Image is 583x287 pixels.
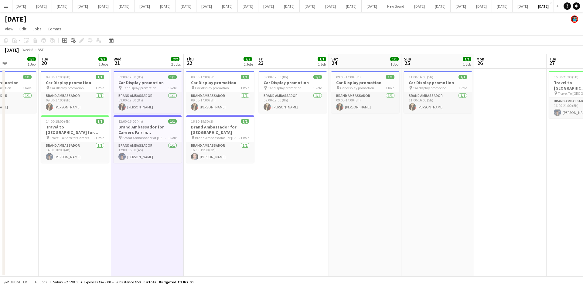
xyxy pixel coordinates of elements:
[135,0,155,12] button: [DATE]
[186,115,254,163] app-job-card: 16:30-19:30 (3h)1/1Brand Ambassador for [GEOGRAPHIC_DATA] Brand Ambassador For [GEOGRAPHIC_DATA]1...
[5,15,26,24] h1: [DATE]
[28,62,36,67] div: 1 Job
[244,62,253,67] div: 2 Jobs
[451,0,471,12] button: [DATE]
[23,75,32,79] span: 1/1
[340,86,374,90] span: Car dIsplay promotion
[50,135,95,140] span: Travel To Bath for Careers Fair on [DATE]
[32,26,42,32] span: Jobs
[492,0,513,12] button: [DATE]
[336,75,361,79] span: 09:00-17:00 (8h)
[10,280,27,284] span: Budgeted
[176,0,196,12] button: [DATE]
[33,280,48,284] span: All jobs
[5,26,13,32] span: View
[155,0,176,12] button: [DATE]
[331,56,338,62] span: Sat
[186,124,254,135] h3: Brand Ambassador for [GEOGRAPHIC_DATA]
[268,86,302,90] span: Car dIsplay promotion
[99,62,108,67] div: 2 Jobs
[114,71,182,113] app-job-card: 09:00-17:00 (8h)1/1Car Display promotion Car dIsplay promotion1 RoleBrand Ambassador1/109:00-17:0...
[259,92,327,113] app-card-role: Brand Ambassador1/109:00-17:00 (8h)[PERSON_NAME]
[98,57,107,61] span: 2/2
[244,57,252,61] span: 2/2
[168,119,177,124] span: 1/1
[95,135,104,140] span: 1 Role
[404,71,472,113] app-job-card: 11:00-16:00 (5h)1/1Car Display promotion Car dIsplay promotion1 RoleBrand Ambassador1/111:00-16:0...
[476,60,484,67] span: 26
[549,56,556,62] span: Tue
[31,0,52,12] button: [DATE]
[186,142,254,163] app-card-role: Brand Ambassador1/116:30-19:30 (3h)[PERSON_NAME]
[331,71,399,113] app-job-card: 09:00-17:00 (8h)1/1Car Display promotion Car dIsplay promotion1 RoleBrand Ambassador1/109:00-17:0...
[548,60,556,67] span: 27
[41,80,109,85] h3: Car Display promotion
[2,25,16,33] a: View
[331,92,399,113] app-card-role: Brand Ambassador1/109:00-17:00 (8h)[PERSON_NAME]
[258,60,264,67] span: 23
[195,135,240,140] span: Brand Ambassador For [GEOGRAPHIC_DATA]
[23,86,32,90] span: 1 Role
[19,26,26,32] span: Edit
[122,135,168,140] span: Brand Ambassador At [GEOGRAPHIC_DATA]
[48,26,61,32] span: Comms
[458,86,467,90] span: 1 Role
[114,92,182,113] app-card-role: Brand Ambassador1/109:00-17:00 (8h)[PERSON_NAME]
[238,0,258,12] button: [DATE]
[168,75,177,79] span: 1/1
[186,71,254,113] app-job-card: 09:00-17:00 (8h)1/1Car Display promotion Car dIsplay promotion1 RoleBrand Ambassador1/109:00-17:0...
[191,119,216,124] span: 16:30-19:30 (3h)
[114,0,135,12] button: [DATE]
[217,0,238,12] button: [DATE]
[463,62,471,67] div: 1 Job
[318,57,326,61] span: 1/1
[17,25,29,33] a: Edit
[118,119,143,124] span: 12:00-16:00 (4h)
[403,60,411,67] span: 25
[3,279,28,285] button: Budgeted
[41,71,109,113] app-job-card: 09:00-17:00 (8h)1/1Car Display promotion Car dIsplay promotion1 RoleBrand Ambassador1/109:00-17:0...
[240,135,249,140] span: 1 Role
[50,86,84,90] span: Car dIsplay promotion
[571,15,578,23] app-user-avatar: Oscar Peck
[114,56,121,62] span: Wed
[41,92,109,113] app-card-role: Brand Ambassador1/109:00-17:00 (8h)[PERSON_NAME]
[20,47,35,52] span: Week 8
[241,75,249,79] span: 1/1
[404,80,472,85] h3: Car Display promotion
[171,57,179,61] span: 2/2
[122,86,156,90] span: Car dIsplay promotion
[114,115,182,163] app-job-card: 12:00-16:00 (4h)1/1Brand Ambassador for Careers Fair in [GEOGRAPHIC_DATA] Brand Ambassador At [GE...
[46,75,70,79] span: 09:00-17:00 (8h)
[30,25,44,33] a: Jobs
[186,56,194,62] span: Thu
[186,80,254,85] h3: Car Display promotion
[554,75,578,79] span: 16:00-21:00 (5h)
[404,56,411,62] span: Sun
[73,0,93,12] button: [DATE]
[186,92,254,113] app-card-role: Brand Ambassador1/109:00-17:00 (8h)[PERSON_NAME]
[279,0,300,12] button: [DATE]
[118,75,143,79] span: 09:00-17:00 (8h)
[53,280,193,284] div: Salary £2 598.00 + Expenses £429.00 + Subsistence £50.00 =
[113,60,121,67] span: 21
[5,47,19,53] div: [DATE]
[330,60,338,67] span: 24
[168,135,177,140] span: 1 Role
[313,75,322,79] span: 1/1
[300,0,320,12] button: [DATE]
[409,0,430,12] button: [DATE]
[41,115,109,163] app-job-card: 14:00-18:00 (4h)1/1Travel to [GEOGRAPHIC_DATA] for Careers Fair on [DATE] Travel To Bath for Care...
[404,92,472,113] app-card-role: Brand Ambassador1/111:00-16:00 (5h)[PERSON_NAME]
[185,60,194,67] span: 22
[390,62,398,67] div: 1 Job
[41,142,109,163] app-card-role: Brand Ambassador1/114:00-18:00 (4h)[PERSON_NAME]
[259,80,327,85] h3: Car Display promotion
[168,86,177,90] span: 1 Role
